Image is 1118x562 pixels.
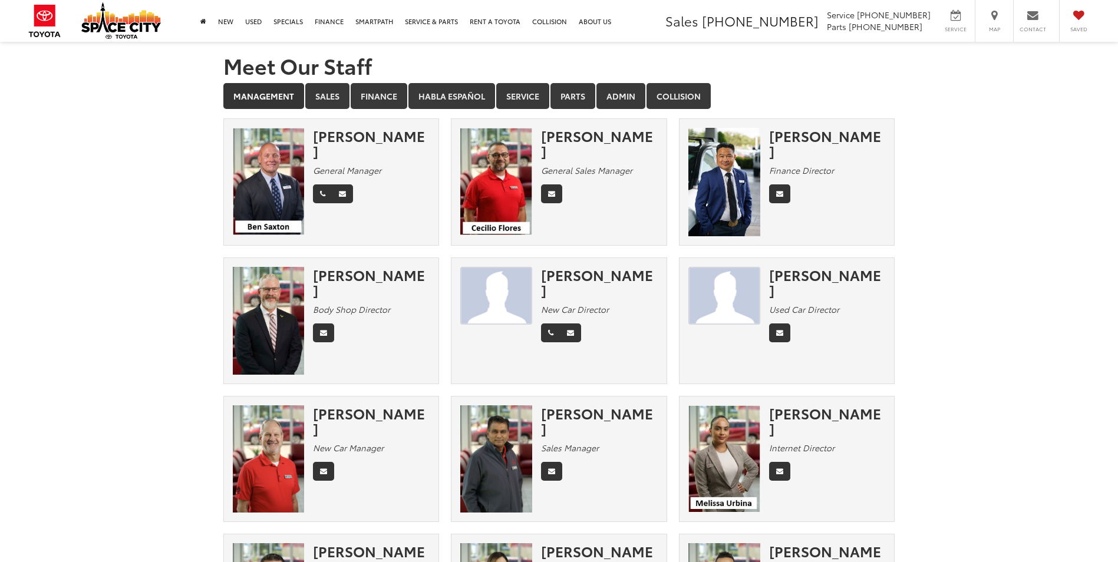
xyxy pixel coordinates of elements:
a: Collision [647,83,711,109]
div: [PERSON_NAME] [541,405,658,437]
a: Phone [313,184,332,203]
span: Map [981,25,1007,33]
div: [PERSON_NAME] [769,128,886,159]
img: Melissa Urbina [688,405,760,512]
em: New Car Director [541,303,609,315]
div: [PERSON_NAME] [313,267,430,298]
a: Service [496,83,549,109]
span: Contact [1020,25,1046,33]
a: Email [769,323,790,342]
a: Management [223,83,304,109]
a: Phone [541,323,560,342]
a: Email [313,323,334,342]
em: General Manager [313,164,381,176]
div: Department Tabs [223,83,895,110]
div: [PERSON_NAME] [313,405,430,437]
span: Sales [665,11,698,30]
span: Parts [827,21,846,32]
img: Nam Pham [688,128,760,236]
a: Sales [305,83,349,109]
div: [PERSON_NAME] [769,405,886,437]
em: Internet Director [769,442,835,454]
img: JAMES TAYLOR [460,267,532,325]
img: Cecilio Flores [460,128,532,236]
h1: Meet Our Staff [223,54,895,77]
img: Marco Compean [688,267,760,325]
span: [PHONE_NUMBER] [849,21,922,32]
a: Finance [351,83,407,109]
span: Saved [1066,25,1091,33]
span: [PHONE_NUMBER] [702,11,819,30]
div: [PERSON_NAME] [541,128,658,159]
a: Email [541,184,562,203]
img: Oz Ali [460,405,532,513]
a: Email [313,462,334,481]
a: Email [769,462,790,481]
span: Service [942,25,969,33]
a: Email [332,184,353,203]
em: Body Shop Director [313,303,390,315]
em: Used Car Director [769,303,839,315]
em: General Sales Manager [541,164,632,176]
em: Finance Director [769,164,834,176]
em: New Car Manager [313,442,384,454]
img: Sean Patterson [233,267,305,375]
a: Habla Español [408,83,495,109]
a: Email [541,462,562,481]
span: Service [827,9,855,21]
img: David Hardy [233,405,305,513]
div: [PERSON_NAME] [769,267,886,298]
div: [PERSON_NAME] [541,267,658,298]
span: [PHONE_NUMBER] [857,9,931,21]
div: [PERSON_NAME] [313,128,430,159]
a: Email [769,184,790,203]
a: Parts [550,83,595,109]
img: Ben Saxton [233,128,305,236]
img: Space City Toyota [81,2,161,39]
em: Sales Manager [541,442,599,454]
a: Email [560,323,581,342]
a: Admin [596,83,645,109]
